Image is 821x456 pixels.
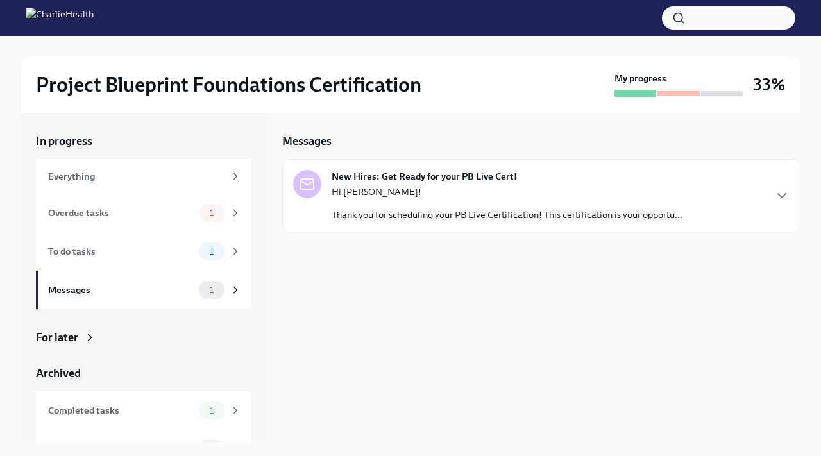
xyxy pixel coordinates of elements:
[332,185,682,198] p: Hi [PERSON_NAME]!
[48,169,224,183] div: Everything
[282,133,332,149] h5: Messages
[48,206,194,220] div: Overdue tasks
[36,271,251,309] a: Messages1
[202,247,221,257] span: 1
[202,208,221,218] span: 1
[614,72,666,85] strong: My progress
[36,133,251,149] a: In progress
[36,232,251,271] a: To do tasks1
[48,403,194,418] div: Completed tasks
[332,208,682,221] p: Thank you for scheduling your PB Live Certification! This certification is your opportu...
[202,285,221,295] span: 1
[202,406,221,416] span: 1
[26,8,94,28] img: CharlieHealth
[36,391,251,430] a: Completed tasks1
[753,73,785,96] h3: 33%
[36,194,251,232] a: Overdue tasks1
[48,283,194,297] div: Messages
[36,159,251,194] a: Everything
[36,330,78,345] div: For later
[48,244,194,258] div: To do tasks
[36,366,251,381] a: Archived
[332,170,517,183] strong: New Hires: Get Ready for your PB Live Cert!
[36,72,421,97] h2: Project Blueprint Foundations Certification
[36,330,251,345] a: For later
